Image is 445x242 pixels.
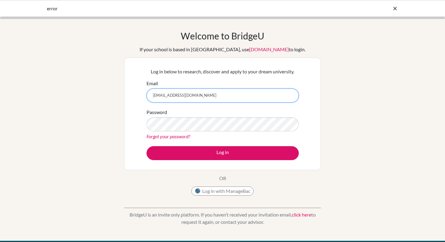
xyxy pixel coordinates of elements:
button: Log in with ManageBac [191,187,254,196]
label: Email [147,80,158,87]
p: OR [219,175,226,182]
button: Log in [147,146,299,160]
a: click here [292,212,311,217]
h1: Welcome to BridgeU [181,30,264,41]
a: [DOMAIN_NAME] [249,46,289,52]
label: Password [147,109,167,116]
a: Forgot your password? [147,133,190,139]
p: BridgeU is an invite only platform. If you haven’t received your invitation email, to request it ... [124,211,321,226]
p: Log in below to research, discover and apply to your dream university. [147,68,299,75]
div: error [47,5,307,12]
div: If your school is based in [GEOGRAPHIC_DATA], use to login. [140,46,305,53]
